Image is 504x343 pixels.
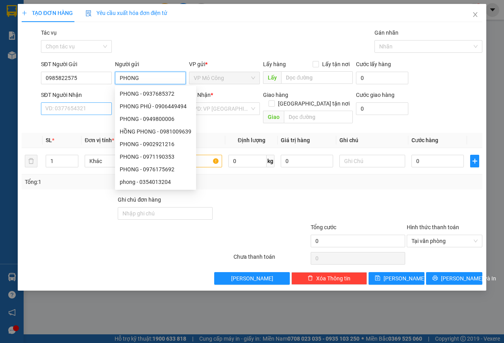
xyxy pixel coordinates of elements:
span: Yêu cầu xuất hóa đơn điện tử [85,10,168,16]
span: Bến xe [GEOGRAPHIC_DATA] [62,13,106,22]
span: ----------------------------------------- [21,43,96,49]
input: Cước lấy hàng [356,72,408,84]
span: SL [46,137,52,143]
span: delete [308,275,313,282]
span: 01 Võ Văn Truyện, KP.1, Phường 2 [62,24,108,33]
input: Cước giao hàng [356,102,408,115]
button: delete [25,155,37,167]
div: PHONG - 0976175692 [120,165,191,174]
label: Cước giao hàng [356,92,395,98]
div: SĐT Người Nhận [41,91,112,99]
span: 13:05:34 [DATE] [17,57,48,62]
span: printer [432,275,438,282]
input: Dọc đường [284,111,352,123]
span: save [375,275,380,282]
span: Lấy hàng [263,61,286,67]
span: [PERSON_NAME]: [2,51,83,56]
label: Gán nhãn [374,30,398,36]
button: printer[PERSON_NAME] và In [426,272,482,285]
div: PHONG - 0902921216 [115,138,196,150]
input: Ghi chú đơn hàng [118,207,213,220]
span: Lấy tận nơi [319,60,353,69]
span: Cước hàng [411,137,438,143]
button: deleteXóa Thông tin [291,272,367,285]
span: Tổng cước [311,224,336,230]
div: Người gửi [115,60,186,69]
div: phong - 0354013204 [115,176,196,188]
span: Giao hàng [263,92,288,98]
div: Tổng: 1 [25,178,195,186]
div: HỒNG PHONG - 0981009639 [115,125,196,138]
div: PHONG - 0937685372 [120,89,191,98]
div: phong - 0354013204 [120,178,191,186]
span: VP Nhận [189,92,211,98]
strong: ĐỒNG PHƯỚC [62,4,108,11]
div: PHONG - 0949800006 [115,113,196,125]
span: VP Mỏ Công [194,72,255,84]
div: PHONG - 0949800006 [120,115,191,123]
span: [PERSON_NAME] và In [441,274,496,283]
span: [GEOGRAPHIC_DATA] tận nơi [275,99,353,108]
div: Chưa thanh toán [233,252,310,266]
input: Ghi Chú [339,155,405,167]
span: Hotline: 19001152 [62,35,96,40]
div: PHONG - 0902921216 [120,140,191,148]
div: PHONG - 0976175692 [115,163,196,176]
div: PHONG - 0937685372 [115,87,196,100]
span: VPMC1510250007 [39,50,84,56]
div: SĐT Người Gửi [41,60,112,69]
div: PHONG PHÚ - 0906449494 [115,100,196,113]
span: [PERSON_NAME] [231,274,273,283]
div: PHONG - 0971190353 [120,152,191,161]
span: close [472,11,478,18]
span: Giá trị hàng [281,137,310,143]
input: Dọc đường [281,71,352,84]
img: logo [3,5,38,39]
div: HỒNG PHONG - 0981009639 [120,127,191,136]
span: Tại văn phòng [411,235,478,247]
div: PHONG - 0971190353 [115,150,196,163]
span: Định lượng [238,137,265,143]
span: Khác [89,155,146,167]
button: plus [470,155,479,167]
th: Ghi chú [336,133,408,148]
input: 0 [281,155,333,167]
label: Hình thức thanh toán [407,224,459,230]
div: PHONG PHÚ - 0906449494 [120,102,191,111]
label: Tác vụ [41,30,57,36]
button: [PERSON_NAME] [214,272,290,285]
div: VP gửi [189,60,260,69]
span: In ngày: [2,57,48,62]
button: save[PERSON_NAME] [369,272,425,285]
span: plus [22,10,27,16]
span: Lấy [263,71,281,84]
label: Cước lấy hàng [356,61,391,67]
span: Đơn vị tính [85,137,114,143]
label: Ghi chú đơn hàng [118,197,161,203]
span: plus [471,158,479,164]
span: Xóa Thông tin [316,274,350,283]
span: TẠO ĐƠN HÀNG [22,10,73,16]
span: Giao [263,111,284,123]
span: [PERSON_NAME] [384,274,426,283]
span: kg [267,155,274,167]
img: icon [85,10,92,17]
button: Close [464,4,486,26]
